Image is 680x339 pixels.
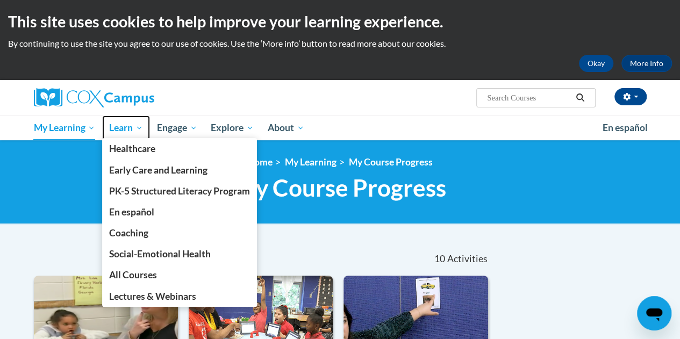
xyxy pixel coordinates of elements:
span: Social-Emotional Health [109,248,211,259]
a: Healthcare [102,138,257,159]
img: Cox Campus [34,88,154,107]
a: Social-Emotional Health [102,243,257,264]
a: All Courses [102,264,257,285]
span: My Learning [33,121,95,134]
div: Main menu [26,116,655,140]
a: Lectures & Webinars [102,286,257,307]
a: Engage [150,116,204,140]
span: Coaching [109,227,148,239]
span: My Course Progress [234,174,446,202]
span: About [268,121,304,134]
span: 10 [434,253,445,265]
button: Account Settings [614,88,647,105]
input: Search Courses [486,91,572,104]
span: Engage [157,121,197,134]
a: Coaching [102,222,257,243]
a: Early Care and Learning [102,160,257,181]
span: En español [109,206,154,218]
a: En español [596,117,655,139]
a: My Learning [27,116,103,140]
span: PK-5 Structured Literacy Program [109,185,250,197]
span: Learn [109,121,143,134]
h2: This site uses cookies to help improve your learning experience. [8,11,672,32]
span: Explore [211,121,254,134]
span: All Courses [109,269,157,280]
a: My Course Progress [349,156,433,168]
button: Search [572,91,588,104]
p: By continuing to use the site you agree to our use of cookies. Use the ‘More info’ button to read... [8,38,672,49]
a: Home [247,156,273,168]
span: Lectures & Webinars [109,291,196,302]
a: Learn [102,116,150,140]
a: More Info [621,55,672,72]
a: Explore [204,116,261,140]
iframe: Button to launch messaging window [637,296,671,330]
button: Okay [579,55,613,72]
span: Early Care and Learning [109,164,207,176]
span: En español [603,122,648,133]
a: PK-5 Structured Literacy Program [102,181,257,201]
a: About [261,116,311,140]
a: Cox Campus [34,88,227,107]
a: En español [102,201,257,222]
a: My Learning [285,156,337,168]
span: Activities [447,253,487,265]
span: Healthcare [109,143,155,154]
